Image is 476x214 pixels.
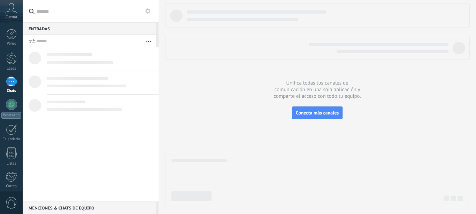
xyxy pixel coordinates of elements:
[1,41,22,46] div: Panel
[6,15,17,19] span: Cuenta
[292,106,343,119] button: Conecta más canales
[1,137,22,142] div: Calendario
[296,110,339,116] span: Conecta más canales
[23,201,156,214] div: Menciones & Chats de equipo
[1,66,22,71] div: Leads
[1,161,22,166] div: Listas
[23,22,156,35] div: Entradas
[1,112,21,119] div: WhatsApp
[1,184,22,189] div: Correo
[1,89,22,93] div: Chats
